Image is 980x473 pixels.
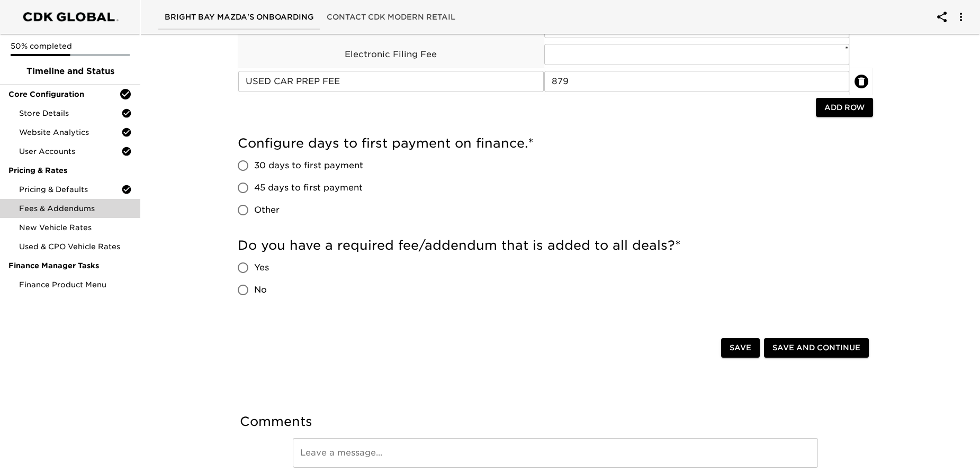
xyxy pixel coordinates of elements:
[19,108,121,119] span: Store Details
[929,4,955,30] button: account of current user
[19,203,132,214] span: Fees & Addendums
[764,338,869,358] button: Save and Continue
[8,65,132,78] span: Timeline and Status
[855,75,868,88] button: delete
[19,279,132,290] span: Finance Product Menu
[238,48,544,61] p: Electronic Filing Fee
[19,146,121,157] span: User Accounts
[165,11,314,24] span: Bright Bay Mazda's Onboarding
[8,89,119,99] span: Core Configuration
[254,261,269,274] span: Yes
[730,341,751,354] span: Save
[327,11,455,24] span: Contact CDK Modern Retail
[11,41,130,51] p: 50% completed
[19,241,132,252] span: Used & CPO Vehicle Rates
[948,4,974,30] button: account of current user
[254,159,363,172] span: 30 days to first payment
[816,98,873,117] button: Add Row
[254,284,267,296] span: No
[254,181,363,194] span: 45 days to first payment
[19,184,121,195] span: Pricing & Defaults
[8,165,132,176] span: Pricing & Rates
[238,135,873,152] h5: Configure days to first payment on finance.
[19,127,121,138] span: Website Analytics
[254,204,280,216] span: Other
[238,237,873,254] h5: Do you have a required fee/addendum that is added to all deals?
[240,413,871,430] h5: Comments
[8,260,132,271] span: Finance Manager Tasks
[721,338,760,358] button: Save
[19,222,132,233] span: New Vehicle Rates
[824,101,865,114] span: Add Row
[772,341,860,354] span: Save and Continue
